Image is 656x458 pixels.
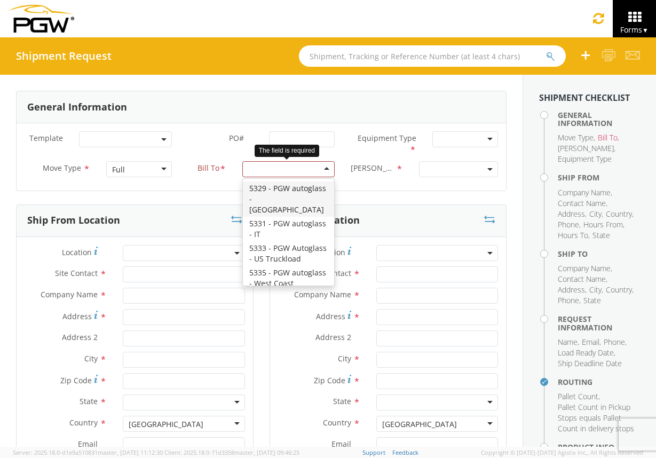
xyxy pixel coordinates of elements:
[558,154,612,164] span: Equipment Type
[558,219,579,230] span: Phone
[558,111,640,128] h4: General Information
[27,215,120,226] h3: Ship From Location
[558,132,595,143] li: ,
[558,173,640,181] h4: Ship From
[62,311,92,321] span: Address
[558,143,614,153] span: [PERSON_NAME]
[392,448,418,456] a: Feedback
[558,348,614,358] span: Load Ready Date
[358,133,416,143] span: Equipment Type
[315,332,351,342] span: Address 2
[558,250,640,258] h4: Ship To
[16,50,112,62] h4: Shipment Request
[558,315,640,331] h4: Request Information
[558,198,606,208] span: Contact Name
[558,132,594,143] span: Move Type
[69,417,98,428] span: Country
[606,209,634,219] li: ,
[243,181,335,217] div: 5329 - PGW autoglass - [GEOGRAPHIC_DATA]
[583,219,623,230] span: Hours From
[55,268,98,278] span: Site Contact
[62,332,98,342] span: Address 2
[558,378,640,386] h4: Routing
[558,295,579,305] span: Phone
[62,247,92,257] span: Location
[558,187,611,198] span: Company Name
[606,285,632,295] span: Country
[27,102,127,113] h3: General Information
[129,419,203,430] div: [GEOGRAPHIC_DATA]
[620,25,649,35] span: Forms
[164,448,299,456] span: Client: 2025.18.0-71d3358
[78,439,98,449] span: Email
[234,448,299,456] span: master, [DATE] 09:46:25
[558,187,612,198] li: ,
[84,353,98,364] span: City
[314,375,345,385] span: Zip Code
[80,396,98,406] span: State
[382,419,457,430] div: [GEOGRAPHIC_DATA]
[558,443,640,451] h4: Product Info
[243,266,335,301] div: 5335 - PGW autoglass - West Coast Distribution
[558,219,581,230] li: ,
[243,241,335,266] div: 5333 - PGW Autoglass - US Truckload
[558,295,581,306] li: ,
[558,348,615,358] li: ,
[294,289,351,299] span: Company Name
[558,358,622,368] span: Ship Deadline Date
[362,448,385,456] a: Support
[98,448,163,456] span: master, [DATE] 11:12:30
[243,217,335,241] div: 5331 - PGW autoglass - IT
[592,230,610,240] span: State
[589,285,603,295] li: ,
[323,417,351,428] span: Country
[558,143,615,154] li: ,
[41,289,98,299] span: Company Name
[29,133,63,143] span: Template
[558,198,607,209] li: ,
[558,209,585,219] span: Address
[604,337,625,347] span: Phone
[112,164,125,175] div: Full
[229,133,244,143] span: PO#
[338,353,351,364] span: City
[606,285,634,295] li: ,
[558,263,611,273] span: Company Name
[558,337,578,347] span: Name
[197,163,219,175] span: Bill To
[8,5,74,33] img: pgw-form-logo-1aaa8060b1cc70fad034.png
[598,132,618,143] span: Bill To
[539,92,630,104] strong: Shipment Checklist
[558,337,579,348] li: ,
[558,230,590,241] li: ,
[558,285,587,295] li: ,
[558,263,612,274] li: ,
[558,402,634,433] span: Pallet Count in Pickup Stops equals Pallet Count in delivery stops
[351,163,396,175] span: Bill Code
[583,295,601,305] span: State
[558,274,607,285] li: ,
[606,209,632,219] span: Country
[558,230,588,240] span: Hours To
[604,337,627,348] li: ,
[558,285,585,295] span: Address
[299,45,566,67] input: Shipment, Tracking or Reference Number (at least 4 chars)
[582,337,599,347] span: Email
[481,448,643,457] span: Copyright © [DATE]-[DATE] Agistix Inc., All Rights Reserved
[583,219,625,230] li: ,
[558,391,598,401] span: Pallet Count
[558,391,600,402] li: ,
[582,337,601,348] li: ,
[558,209,587,219] li: ,
[598,132,619,143] li: ,
[43,163,81,173] span: Move Type
[13,448,163,456] span: Server: 2025.18.0-d1e9a510831
[331,439,351,449] span: Email
[589,209,603,219] li: ,
[558,274,606,284] span: Contact Name
[316,311,345,321] span: Address
[255,145,319,157] div: The field is required
[333,396,351,406] span: State
[589,285,602,295] span: City
[642,26,649,35] span: ▼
